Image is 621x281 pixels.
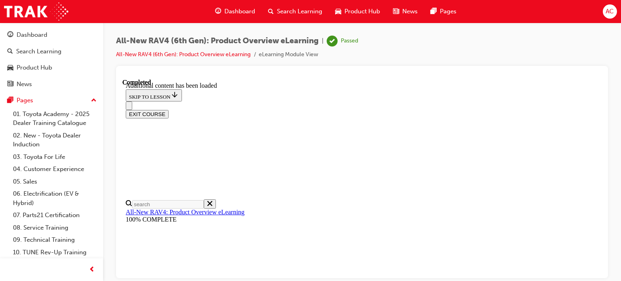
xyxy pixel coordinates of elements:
button: Pages [3,93,100,108]
button: AC [603,4,617,19]
a: Dashboard [3,27,100,42]
div: Pages [17,96,33,105]
span: search-icon [7,48,13,55]
span: All-New RAV4 (6th Gen): Product Overview eLearning [116,36,319,46]
span: search-icon [268,6,274,17]
a: pages-iconPages [424,3,463,20]
div: Search Learning [16,47,61,56]
a: guage-iconDashboard [209,3,262,20]
div: 100% COMPLETE [3,137,476,144]
a: Search Learning [3,44,100,59]
a: search-iconSearch Learning [262,3,329,20]
span: pages-icon [431,6,437,17]
a: 06. Electrification (EV & Hybrid) [10,188,100,209]
span: pages-icon [7,97,13,104]
span: SKIP TO LESSON [6,15,56,21]
span: News [402,7,418,16]
a: car-iconProduct Hub [329,3,387,20]
div: Dashboard [17,30,47,40]
a: 04. Customer Experience [10,163,100,175]
span: news-icon [7,81,13,88]
img: Trak [4,2,68,21]
span: learningRecordVerb_PASS-icon [327,36,338,46]
div: Product Hub [17,63,52,72]
span: | [322,36,323,46]
span: news-icon [393,6,399,17]
a: 08. Service Training [10,222,100,234]
div: Additional content has been loaded [3,3,476,11]
a: 07. Parts21 Certification [10,209,100,222]
a: news-iconNews [387,3,424,20]
span: Product Hub [344,7,380,16]
span: car-icon [335,6,341,17]
button: DashboardSearch LearningProduct HubNews [3,26,100,93]
span: AC [606,7,614,16]
a: 05. Sales [10,175,100,188]
a: All-New RAV4: Product Overview eLearning [3,130,122,137]
span: Search Learning [277,7,322,16]
span: Pages [440,7,456,16]
span: Dashboard [224,7,255,16]
a: 02. New - Toyota Dealer Induction [10,129,100,151]
a: News [3,77,100,92]
button: Close navigation menu [3,23,10,31]
a: Product Hub [3,60,100,75]
div: News [17,80,32,89]
a: 09. Technical Training [10,234,100,246]
div: Passed [341,37,358,45]
a: 10. TUNE Rev-Up Training [10,246,100,259]
button: SKIP TO LESSON [3,11,59,23]
button: Close search menu [81,120,93,130]
span: guage-icon [7,32,13,39]
input: Search [10,121,81,130]
a: 03. Toyota For Life [10,151,100,163]
a: All-New RAV4 (6th Gen): Product Overview eLearning [116,51,251,58]
span: guage-icon [215,6,221,17]
button: EXIT COURSE [3,31,46,40]
li: eLearning Module View [259,50,318,59]
span: prev-icon [89,265,95,275]
span: car-icon [7,64,13,72]
a: 01. Toyota Academy - 2025 Dealer Training Catalogue [10,108,100,129]
span: up-icon [91,95,97,106]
